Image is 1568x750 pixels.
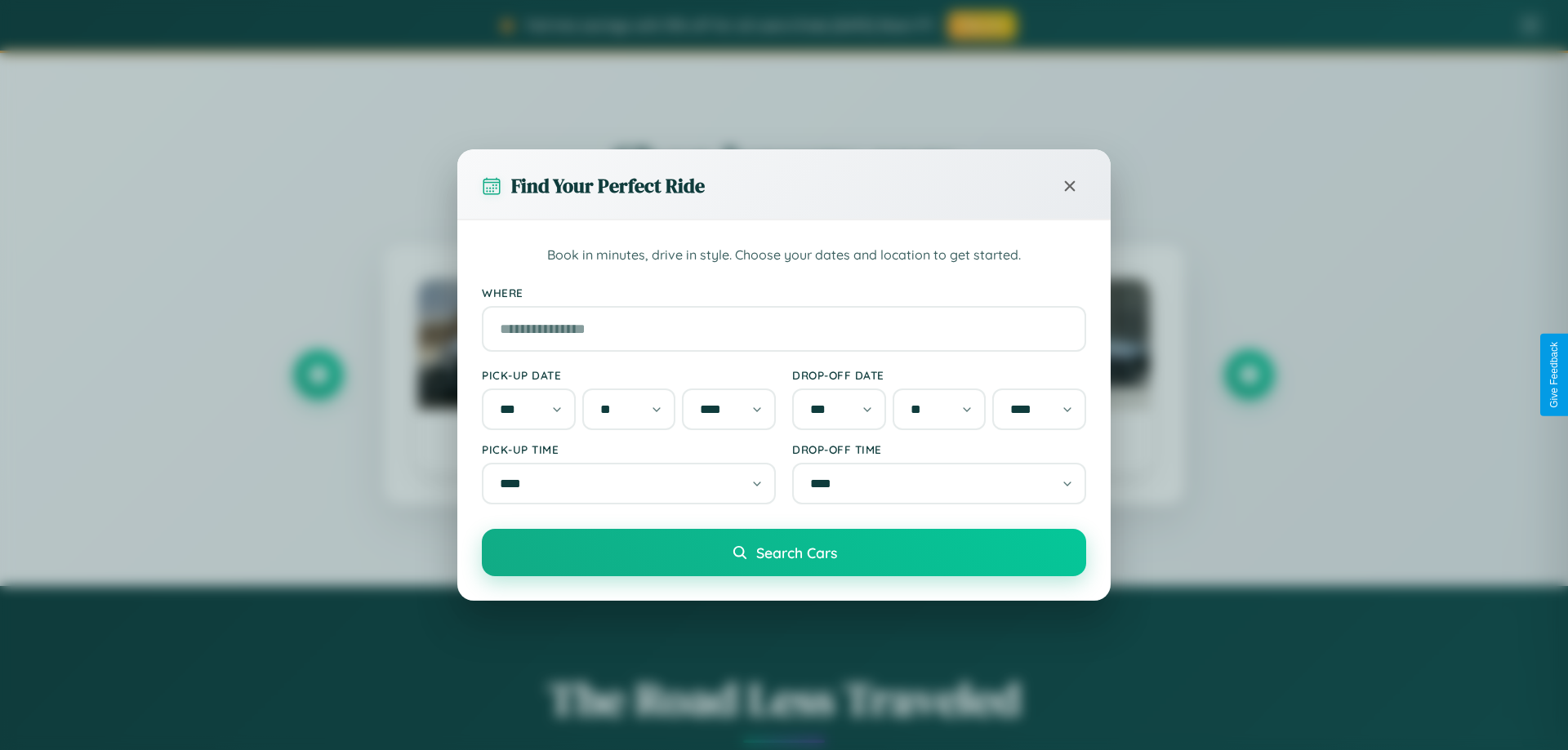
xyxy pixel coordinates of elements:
[792,442,1086,456] label: Drop-off Time
[482,286,1086,300] label: Where
[482,442,776,456] label: Pick-up Time
[482,529,1086,576] button: Search Cars
[482,368,776,382] label: Pick-up Date
[482,245,1086,266] p: Book in minutes, drive in style. Choose your dates and location to get started.
[792,368,1086,382] label: Drop-off Date
[511,172,705,199] h3: Find Your Perfect Ride
[756,544,837,561] span: Search Cars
